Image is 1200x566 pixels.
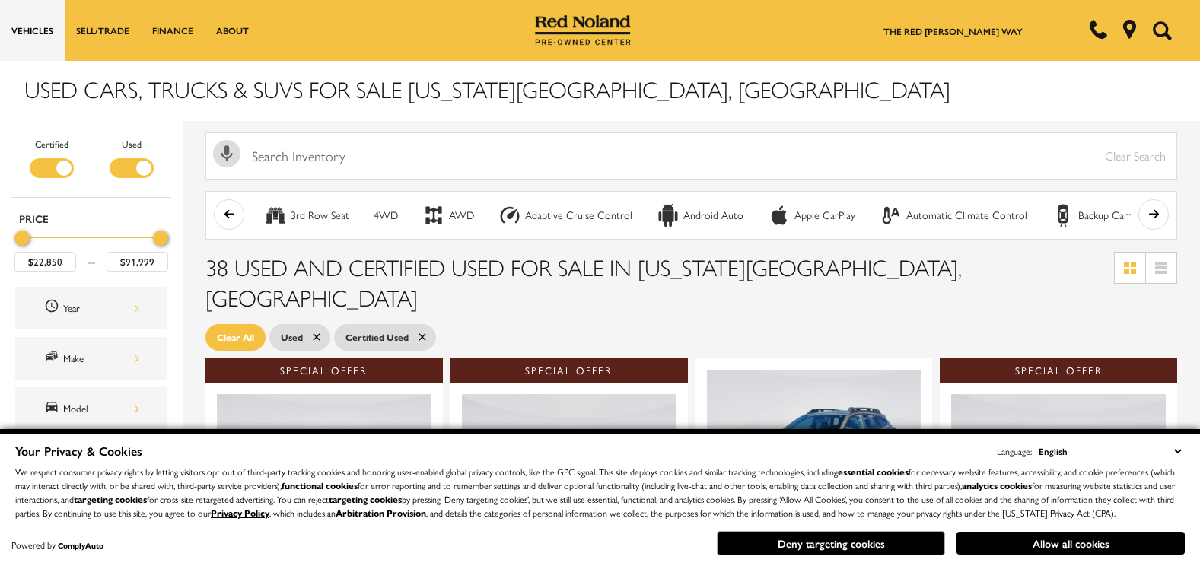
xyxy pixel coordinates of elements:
div: Special Offer [940,358,1177,383]
span: Certified Used [345,328,409,347]
strong: targeting cookies [329,492,402,506]
img: 2017 Lexus GX 460 [951,394,1166,555]
div: Adaptive Cruise Control [498,204,521,227]
div: Year [63,300,139,316]
div: Maximum Price [153,231,168,246]
a: Privacy Policy [211,506,269,520]
div: Special Offer [205,358,443,383]
button: Automatic Climate ControlAutomatic Climate Control [871,199,1036,231]
div: Android Auto [657,204,680,227]
span: Used [281,328,303,347]
div: 3rd Row Seat [264,204,287,227]
strong: targeting cookies [74,492,147,506]
div: Minimum Price [14,231,30,246]
div: Price [14,225,168,272]
div: Apple CarPlay [768,204,791,227]
div: Language: [997,447,1032,456]
button: Android AutoAndroid Auto [648,199,752,231]
input: Minimum [14,252,76,272]
label: Used [122,136,142,151]
a: Red Noland Pre-Owned [535,21,631,36]
img: 2021 BMW 2 Series 228i xDrive [217,394,431,555]
a: The Red [PERSON_NAME] Way [883,24,1023,38]
button: Open the search field [1147,1,1177,60]
p: We respect consumer privacy rights by letting visitors opt out of third-party tracking cookies an... [15,465,1185,520]
strong: Arbitration Provision [336,506,426,520]
div: AWD [422,204,445,227]
svg: Click to toggle on voice search [213,140,240,167]
button: Backup CameraBackup Camera [1043,199,1154,231]
button: Deny targeting cookies [717,531,945,555]
div: 4WD [374,208,398,222]
div: AWD [449,208,474,222]
div: Make [63,350,139,367]
button: scroll right [1138,199,1169,230]
div: Special Offer [450,358,688,383]
div: Powered by [11,540,103,550]
div: Android Auto [683,208,743,222]
div: 3rd Row Seat [291,208,349,222]
div: Backup Camera [1052,204,1074,227]
strong: essential cookies [838,465,909,479]
a: ComplyAuto [58,540,103,551]
img: 2024 Subaru Outback Wilderness [707,370,921,530]
h5: Price [19,211,164,225]
button: Apple CarPlayApple CarPlay [759,199,864,231]
div: Automatic Climate Control [880,204,902,227]
button: scroll left [214,199,244,230]
img: 2020 Chevrolet Silverado 1500 LT Trail Boss [462,394,676,555]
span: 38 Used and Certified Used for Sale in [US_STATE][GEOGRAPHIC_DATA], [GEOGRAPHIC_DATA] [205,250,962,313]
span: Year [44,298,63,318]
span: Clear All [217,328,254,347]
span: Your Privacy & Cookies [15,442,142,459]
div: Apple CarPlay [794,208,855,222]
input: Search Inventory [205,132,1177,180]
button: Allow all cookies [956,532,1185,555]
div: YearYear [15,287,167,329]
span: Model [44,399,63,418]
div: Adaptive Cruise Control [525,208,632,222]
div: ModelModel [15,387,167,430]
div: Filter by Vehicle Type [11,136,171,197]
label: Certified [35,136,68,151]
strong: functional cookies [282,479,358,492]
strong: analytics cookies [962,479,1032,492]
div: MakeMake [15,337,167,380]
img: Red Noland Pre-Owned [535,15,631,46]
div: Backup Camera [1078,208,1146,222]
input: Maximum [107,252,168,272]
button: 4WD [365,199,406,231]
div: Model [63,400,139,417]
select: Language Select [1035,443,1185,459]
span: Make [44,348,63,368]
button: AWDAWD [414,199,482,231]
button: Adaptive Cruise ControlAdaptive Cruise Control [490,199,641,231]
button: 3rd Row Seat3rd Row Seat [256,199,358,231]
div: Automatic Climate Control [906,208,1027,222]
